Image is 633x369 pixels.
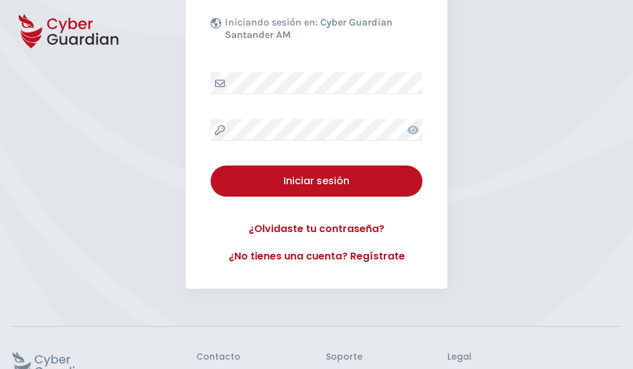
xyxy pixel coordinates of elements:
h3: Soporte [326,352,363,363]
button: Iniciar sesión [211,166,422,197]
div: Iniciar sesión [220,174,413,189]
a: ¿No tienes una cuenta? Regístrate [211,249,422,264]
h3: Legal [447,352,621,363]
h3: Contacto [196,352,240,363]
a: ¿Olvidaste tu contraseña? [211,222,422,236]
